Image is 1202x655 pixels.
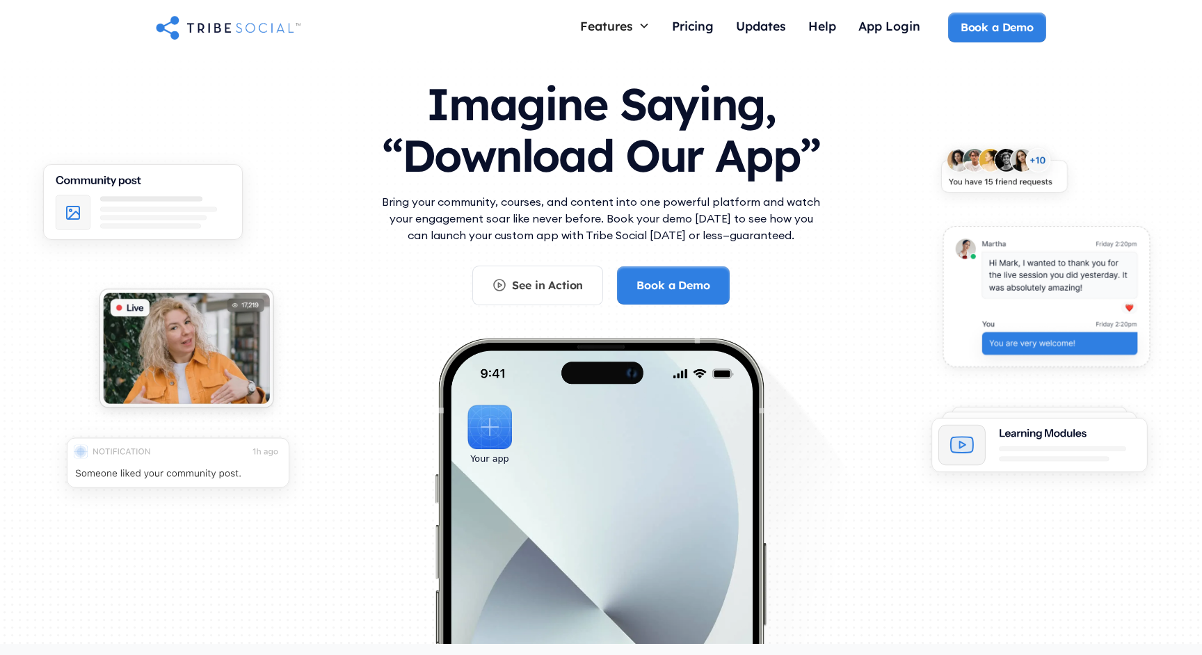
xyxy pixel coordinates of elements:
[948,13,1046,42] a: Book a Demo
[913,396,1166,495] img: An illustration of Learning Modules
[569,13,661,39] div: Features
[797,13,847,42] a: Help
[736,18,786,33] div: Updates
[378,193,824,243] p: Bring your community, courses, and content into one powerful platform and watch your engagement s...
[672,18,714,33] div: Pricing
[858,18,920,33] div: App Login
[617,266,729,304] a: Book a Demo
[470,451,508,467] div: Your app
[847,13,931,42] a: App Login
[48,424,308,511] img: An illustration of push notification
[156,13,300,41] a: home
[472,266,603,305] a: See in Action
[24,151,262,264] img: An illustration of Community Feed
[725,13,797,42] a: Updates
[84,277,289,427] img: An illustration of Live video
[661,13,725,42] a: Pricing
[926,214,1167,388] img: An illustration of chat
[378,65,824,188] h1: Imagine Saying, “Download Our App”
[808,18,836,33] div: Help
[512,277,583,293] div: See in Action
[580,18,633,33] div: Features
[926,137,1082,211] img: An illustration of New friends requests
